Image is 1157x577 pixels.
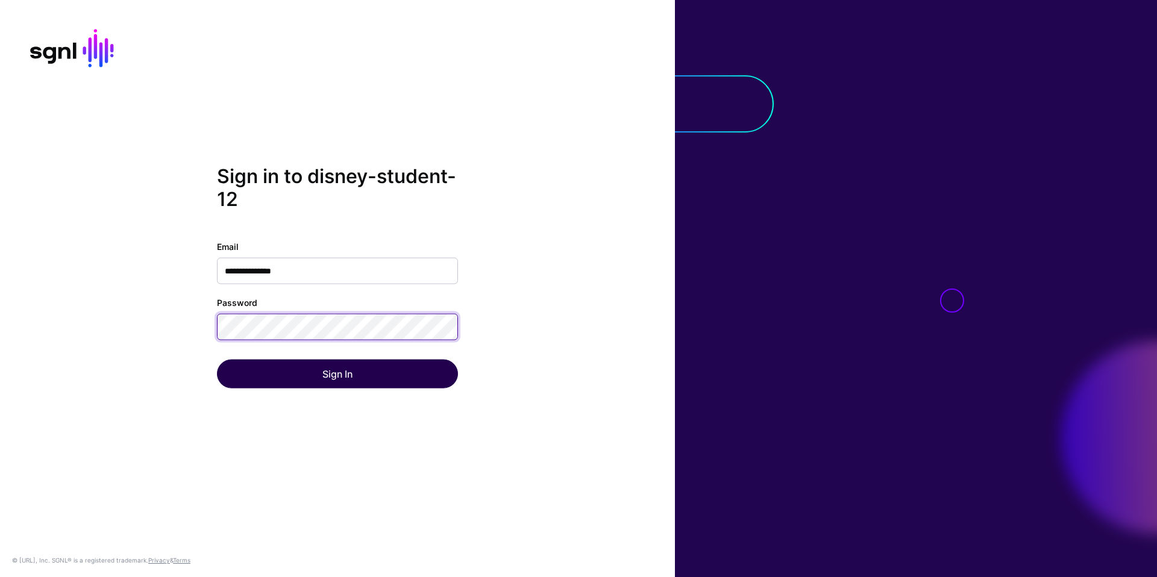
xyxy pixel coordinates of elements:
h2: Sign in to disney-student-12 [217,165,458,211]
button: Sign In [217,359,458,388]
label: Password [217,296,257,308]
div: © [URL], Inc. SGNL® is a registered trademark. & [12,555,190,565]
label: Email [217,240,239,252]
a: Privacy [148,557,170,564]
a: Terms [173,557,190,564]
